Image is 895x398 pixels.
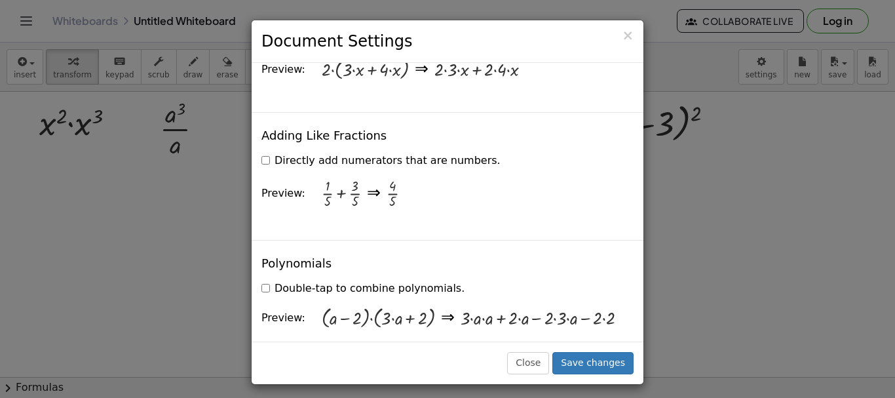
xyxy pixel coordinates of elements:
[261,30,634,52] h3: Document Settings
[507,352,549,374] button: Close
[622,29,634,43] button: Close
[415,58,428,82] div: ⇒
[261,284,270,292] input: Double-tap to combine polynomials.
[367,182,381,206] div: ⇒
[261,153,501,169] label: Directly add numerators that are numbers.
[261,129,387,142] h4: Adding Like Fractions
[441,307,455,330] div: ⇒
[261,257,332,270] h4: Polynomials
[261,63,305,75] span: Preview:
[261,156,270,165] input: Directly add numerators that are numbers.
[261,311,305,324] span: Preview:
[261,281,465,296] label: Double-tap to combine polynomials.
[622,28,634,43] span: ×
[552,352,634,374] button: Save changes
[261,187,305,199] span: Preview:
